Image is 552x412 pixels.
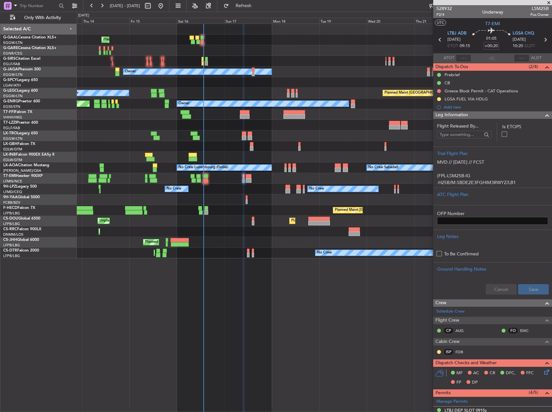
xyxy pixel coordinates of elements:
span: ETOT [447,43,458,49]
span: FFC [526,370,534,376]
label: To Be Confirmed [444,251,479,257]
div: No Crew Luxembourg (Findel) [179,163,228,172]
span: Permits [435,389,451,397]
a: EGGW/LTN [3,72,23,77]
div: No Crew [317,248,332,258]
span: G-GAAL [3,36,18,39]
a: EGSS/STN [3,104,20,109]
div: Mon 18 [272,18,319,24]
a: LGAV/ATH [3,83,21,88]
a: LX-GBHFalcon 7X [3,142,35,146]
span: CS-DOU [3,217,18,221]
span: F-HECD [3,206,17,210]
span: CS-DTR [3,249,17,252]
div: Planned Maint [GEOGRAPHIC_DATA] ([GEOGRAPHIC_DATA]) [145,237,247,247]
a: EGNR/CEG [3,51,23,56]
p: -H25B/M-SBDE2E3FGHIM3RWYZ/LB1 [437,179,548,186]
div: Trial Flight Plan [437,150,548,157]
div: Greece Block Permit - CAT Operations [445,88,518,94]
a: CS-DTRFalcon 2000 [3,249,39,252]
span: (2/4) [529,63,538,70]
div: Ground Handling Notes [437,266,548,273]
div: Fri 15 [129,18,177,24]
span: 01:05 [486,36,496,42]
p: MVD // [DATE] // FCST [437,159,548,166]
a: LFPB/LBG [3,211,20,216]
div: Owner [179,99,189,108]
a: G-GARECessna Citation XLS+ [3,46,56,50]
a: EGGW/LTN [3,136,23,141]
span: Pos Owner [530,12,549,17]
span: 528932 [436,5,452,12]
div: Thu 14 [82,18,129,24]
button: Only With Activity [7,13,70,23]
span: 9H-YAA [3,195,18,199]
a: EGLF/FAB [3,62,20,67]
div: No Crew [309,184,324,194]
span: G-LEGC [3,89,17,93]
a: EDLW/DTM [3,147,22,152]
span: G-SIRS [3,57,15,61]
div: Sat 16 [177,18,224,24]
div: LGSA FUEL VIA HDLG [445,96,488,102]
span: AC [473,370,479,376]
span: T7-EMI [3,174,16,178]
a: CS-RRCFalcon 900LX [3,227,41,231]
span: 10:20 [513,43,523,49]
span: ATOT [444,55,454,61]
span: FP [456,379,461,386]
span: T7-FFI [3,110,15,114]
a: LX-INBFalcon 900EX EASy II [3,153,54,157]
a: G-GAALCessna Citation XLS+ [3,36,56,39]
span: LGSA CHQ [513,30,534,37]
a: VHHH/HKG [3,115,22,120]
a: FCBB/BZV [3,200,20,205]
div: Planned Maint [GEOGRAPHIC_DATA] ([GEOGRAPHIC_DATA]) [384,88,486,98]
span: [DATE] [447,36,461,43]
div: Unplanned Maint [GEOGRAPHIC_DATA] ([GEOGRAPHIC_DATA]) [99,216,206,226]
a: 9H-YAAGlobal 5000 [3,195,40,199]
span: T7-EMI [485,20,500,27]
a: LFPB/LBG [3,221,20,226]
a: G-SIRSCitation Excel [3,57,40,61]
a: LFPB/LBG [3,253,20,258]
span: G-ENRG [3,99,18,103]
a: AUG [455,328,470,334]
a: EDLW/DTM [3,158,22,162]
span: LX-GBH [3,142,17,146]
span: ELDT [525,43,535,49]
a: T7-EMIHawker 900XP [3,174,43,178]
span: LTBJ ADB [447,30,466,37]
a: FDB [455,349,470,355]
span: LX-AOA [3,163,18,167]
div: Planned Maint [103,35,127,45]
span: [DATE] [513,36,526,43]
span: T7-LZZI [3,121,16,125]
span: Flight Crew [435,317,459,324]
span: Leg Information [435,111,468,119]
label: Is ETOPS [502,123,548,130]
div: Planned Maint [GEOGRAPHIC_DATA] ([GEOGRAPHIC_DATA]) [291,216,393,226]
div: Wed 20 [367,18,414,24]
span: Refresh [230,4,257,8]
a: LX-AOACitation Mustang [3,163,49,167]
div: CB [445,80,450,86]
div: ATC Flight Plan [437,191,548,198]
div: Sun 17 [224,18,272,24]
span: [DATE] - [DATE] [110,3,140,9]
a: [PERSON_NAME]/QSA [3,168,41,173]
span: Crew [435,299,446,307]
span: CR [490,370,495,376]
a: T7-LZZIPraetor 600 [3,121,38,125]
a: G-ENRGPraetor 600 [3,99,40,103]
a: EGGW/LTN [3,94,23,98]
div: FO [508,327,518,334]
span: G-JAGA [3,67,18,71]
span: Dispatch To-Dos [435,63,468,71]
span: Only With Activity [17,15,68,20]
span: Cabin Crew [435,338,460,345]
span: LX-INB [3,153,16,157]
span: CS-RRC [3,227,17,231]
input: Type something... [440,130,482,139]
div: Prebrief [445,72,460,77]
